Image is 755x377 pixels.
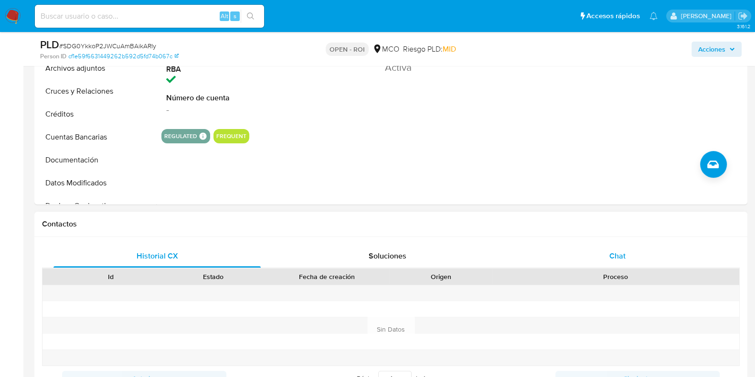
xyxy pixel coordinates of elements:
[37,103,156,126] button: Créditos
[326,43,369,56] p: OPEN - ROI
[609,250,626,261] span: Chat
[499,272,733,281] div: Proceso
[35,10,264,22] input: Buscar usuario o caso...
[234,11,236,21] span: s
[369,250,406,261] span: Soluciones
[698,42,725,57] span: Acciones
[137,250,178,261] span: Historial CX
[736,22,750,30] span: 3.161.2
[37,149,156,172] button: Documentación
[738,11,748,21] a: Salir
[42,219,740,229] h1: Contactos
[403,44,456,54] span: Riesgo PLD:
[37,126,156,149] button: Cuentas Bancarias
[271,272,383,281] div: Fecha de creación
[166,64,303,75] dt: RBA
[385,61,521,74] dd: Activa
[37,57,156,80] button: Archivos adjuntos
[221,11,228,21] span: Alt
[66,272,155,281] div: Id
[241,10,260,23] button: search-icon
[586,11,640,21] span: Accesos rápidos
[40,37,59,52] b: PLD
[68,52,179,61] a: cf1e59f6631449262b592d5fd74b067c
[37,80,156,103] button: Cruces y Relaciones
[372,44,399,54] div: MCO
[37,194,156,217] button: Devices Geolocation
[59,41,156,51] span: # SDG0YkkoP2JWCuAmBAikARIy
[166,93,303,103] dt: Número de cuenta
[169,272,258,281] div: Estado
[37,172,156,194] button: Datos Modificados
[649,12,658,20] a: Notificaciones
[166,103,303,116] dd: -
[691,42,742,57] button: Acciones
[396,272,486,281] div: Origen
[443,43,456,54] span: MID
[40,52,66,61] b: Person ID
[681,11,734,21] p: felipe.cayon@mercadolibre.com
